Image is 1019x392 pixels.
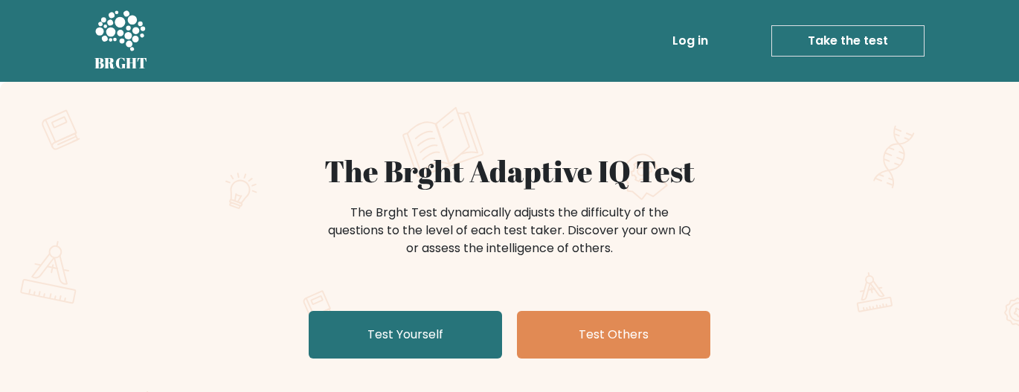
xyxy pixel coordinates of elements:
[309,311,502,359] a: Test Yourself
[771,25,925,57] a: Take the test
[94,6,148,76] a: BRGHT
[147,153,872,189] h1: The Brght Adaptive IQ Test
[666,26,714,56] a: Log in
[324,204,695,257] div: The Brght Test dynamically adjusts the difficulty of the questions to the level of each test take...
[94,54,148,72] h5: BRGHT
[517,311,710,359] a: Test Others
